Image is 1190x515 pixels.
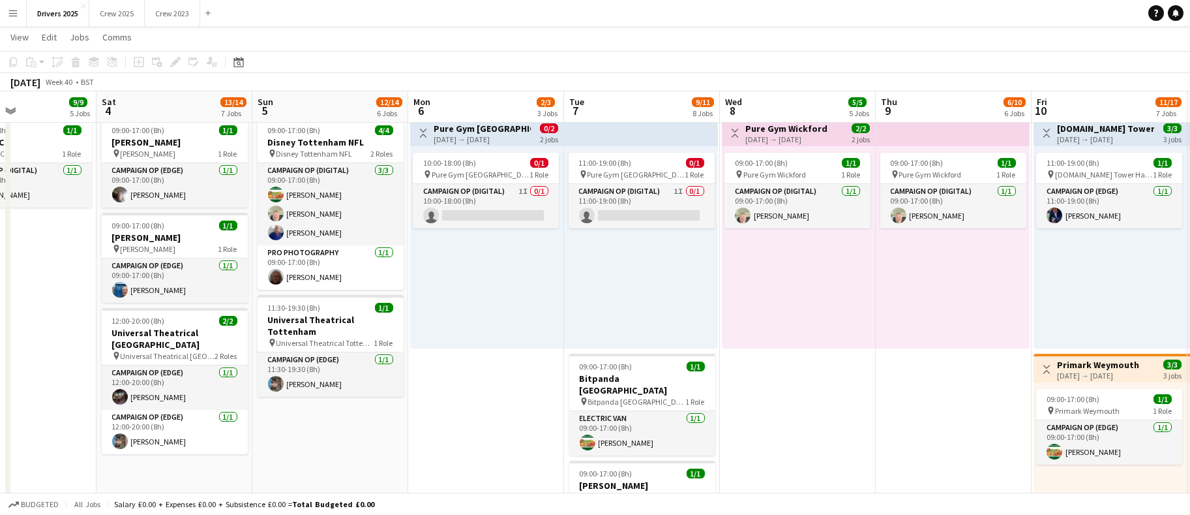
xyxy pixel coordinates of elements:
[1055,406,1120,416] span: Primark Weymouth
[423,158,476,168] span: 10:00-18:00 (8h)
[102,163,248,208] app-card-role: Campaign Op (Edge)1/109:00-17:00 (8h)[PERSON_NAME]
[218,244,237,254] span: 1 Role
[276,149,353,159] span: Disney Tottenham NFL
[258,117,404,290] app-job-card: 09:00-17:00 (8h)4/4Disney Tottenham NFL Disney Tottenham NFL2 RolesCampaign Op (Digital)3/309:00-...
[1047,394,1099,404] span: 09:00-17:00 (8h)
[686,492,705,502] span: 1 Role
[376,97,402,107] span: 12/14
[100,103,116,118] span: 4
[63,149,82,159] span: 1 Role
[569,373,715,396] h3: Bitpanda [GEOGRAPHIC_DATA]
[692,97,714,107] span: 9/11
[413,184,559,228] app-card-role: Campaign Op (Digital)1I0/110:00-18:00 (8h)
[102,232,248,243] h3: [PERSON_NAME]
[1163,123,1182,133] span: 3/3
[1156,108,1181,118] div: 7 Jobs
[891,158,944,168] span: 09:00-17:00 (8h)
[377,108,402,118] div: 6 Jobs
[1036,184,1182,228] app-card-role: Campaign Op (Edge)1/111:00-19:00 (8h)[PERSON_NAME]
[686,158,704,168] span: 0/1
[743,170,806,179] span: Pure Gym Wickford
[1153,406,1172,416] span: 1 Role
[258,314,404,337] h3: Universal Theatrical Tottenham
[588,492,644,502] span: [PERSON_NAME]
[69,97,87,107] span: 9/9
[121,149,176,159] span: [PERSON_NAME]
[268,125,321,135] span: 09:00-17:00 (8h)
[1163,369,1182,381] div: 3 jobs
[27,1,89,26] button: Drivers 2025
[72,499,103,509] span: All jobs
[114,499,374,509] div: Salary £0.00 + Expenses £0.00 + Subsistence £0.00 =
[724,184,870,228] app-card-role: Campaign Op (Digital)1/109:00-17:00 (8h)[PERSON_NAME]
[588,170,685,179] span: Pure Gym [GEOGRAPHIC_DATA]
[70,108,90,118] div: 5 Jobs
[1036,153,1182,228] app-job-card: 11:00-19:00 (8h)1/1 [DOMAIN_NAME] Tower Hamlets1 RoleCampaign Op (Edge)1/111:00-19:00 (8h)[PERSON...
[89,1,145,26] button: Crew 2025
[852,123,870,133] span: 2/2
[1153,170,1172,179] span: 1 Role
[1163,360,1182,369] span: 3/3
[258,295,404,397] div: 11:30-19:30 (8h)1/1Universal Theatrical Tottenham Universal Theatrical Tottenham1 RoleCampaign Op...
[434,123,531,134] h3: Pure Gym [GEOGRAPHIC_DATA]
[1055,170,1153,179] span: [DOMAIN_NAME] Tower Hamlets
[70,31,89,43] span: Jobs
[735,158,788,168] span: 09:00-17:00 (8h)
[413,153,559,228] div: 10:00-18:00 (8h)0/1 Pure Gym [GEOGRAPHIC_DATA]1 RoleCampaign Op (Digital)1I0/110:00-18:00 (8h)
[881,96,897,108] span: Thu
[258,245,404,290] app-card-role: Pro Photography1/109:00-17:00 (8h)[PERSON_NAME]
[1037,96,1047,108] span: Fri
[588,397,686,407] span: Bitpanda [GEOGRAPHIC_DATA]
[687,362,705,371] span: 1/1
[569,96,584,108] span: Tue
[102,213,248,303] app-job-card: 09:00-17:00 (8h)1/1[PERSON_NAME] [PERSON_NAME]1 RoleCampaign Op (Edge)1/109:00-17:00 (8h)[PERSON_...
[102,258,248,303] app-card-role: Campaign Op (Edge)1/109:00-17:00 (8h)[PERSON_NAME]
[687,469,705,478] span: 1/1
[219,221,237,230] span: 1/1
[371,149,393,159] span: 2 Roles
[569,480,715,492] h3: [PERSON_NAME]
[1036,389,1182,465] div: 09:00-17:00 (8h)1/1 Primark Weymouth1 RoleCampaign Op (Edge)1/109:00-17:00 (8h)[PERSON_NAME]
[215,351,237,361] span: 2 Roles
[112,125,165,135] span: 09:00-17:00 (8h)
[880,153,1026,228] div: 09:00-17:00 (8h)1/1 Pure Gym Wickford1 RoleCampaign Op (Digital)1/109:00-17:00 (8h)[PERSON_NAME]
[579,158,632,168] span: 11:00-19:00 (8h)
[43,77,76,87] span: Week 40
[580,362,632,371] span: 09:00-17:00 (8h)
[121,351,215,361] span: Universal Theatrical [GEOGRAPHIC_DATA]
[102,327,248,351] h3: Universal Theatrical [GEOGRAPHIC_DATA]
[413,96,430,108] span: Mon
[880,184,1026,228] app-card-role: Campaign Op (Digital)1/109:00-17:00 (8h)[PERSON_NAME]
[569,153,715,228] app-job-card: 11:00-19:00 (8h)0/1 Pure Gym [GEOGRAPHIC_DATA]1 RoleCampaign Op (Digital)1I0/111:00-19:00 (8h)
[899,170,962,179] span: Pure Gym Wickford
[686,397,705,407] span: 1 Role
[1163,133,1182,144] div: 3 jobs
[102,308,248,454] app-job-card: 12:00-20:00 (8h)2/2Universal Theatrical [GEOGRAPHIC_DATA] Universal Theatrical [GEOGRAPHIC_DATA]2...
[10,76,40,89] div: [DATE]
[692,108,713,118] div: 8 Jobs
[569,411,715,456] app-card-role: Electric Van1/109:00-17:00 (8h)[PERSON_NAME]
[1035,103,1047,118] span: 10
[841,170,860,179] span: 1 Role
[540,123,558,133] span: 0/2
[220,97,246,107] span: 13/14
[745,123,827,134] h3: Pure Gym Wickford
[849,108,869,118] div: 5 Jobs
[37,29,62,46] a: Edit
[258,352,404,397] app-card-role: Campaign Op (Edge)1/111:30-19:30 (8h)[PERSON_NAME]
[7,497,61,512] button: Budgeted
[112,316,165,326] span: 12:00-20:00 (8h)
[5,29,34,46] a: View
[569,354,715,456] app-job-card: 09:00-17:00 (8h)1/1Bitpanda [GEOGRAPHIC_DATA] Bitpanda [GEOGRAPHIC_DATA]1 RoleElectric Van1/109:0...
[102,117,248,208] app-job-card: 09:00-17:00 (8h)1/1[PERSON_NAME] [PERSON_NAME]1 RoleCampaign Op (Edge)1/109:00-17:00 (8h)[PERSON_...
[1057,371,1139,381] div: [DATE] → [DATE]
[375,125,393,135] span: 4/4
[10,31,29,43] span: View
[724,153,870,228] app-job-card: 09:00-17:00 (8h)1/1 Pure Gym Wickford1 RoleCampaign Op (Digital)1/109:00-17:00 (8h)[PERSON_NAME]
